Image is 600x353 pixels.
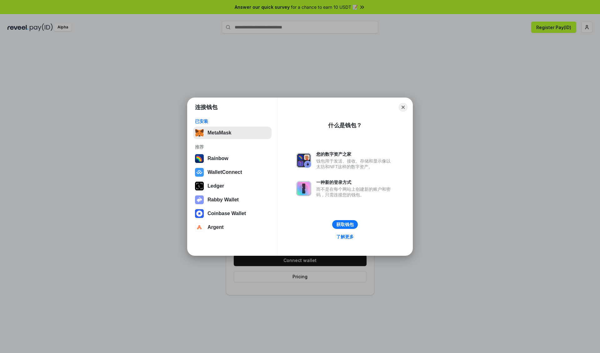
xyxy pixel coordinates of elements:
[207,183,224,189] div: Ledger
[316,186,394,198] div: 而不是在每个网站上创建新的账户和密码，只需连接您的钱包。
[336,234,354,240] div: 了解更多
[336,222,354,227] div: 获取钱包
[195,129,204,137] img: svg+xml,%3Csvg%20fill%3D%22none%22%20height%3D%2233%22%20viewBox%3D%220%200%2035%2033%22%20width%...
[195,223,204,232] img: svg+xml,%3Csvg%20width%3D%2228%22%20height%3D%2228%22%20viewBox%3D%220%200%2028%2028%22%20fill%3D...
[207,156,228,161] div: Rainbow
[195,154,204,163] img: svg+xml,%3Csvg%20width%3D%22120%22%20height%3D%22120%22%20viewBox%3D%220%200%20120%20120%22%20fil...
[193,127,272,139] button: MetaMask
[399,103,407,112] button: Close
[316,151,394,157] div: 您的数字资产之家
[296,181,311,196] img: svg+xml,%3Csvg%20xmlns%3D%22http%3A%2F%2Fwww.w3.org%2F2000%2Fsvg%22%20fill%3D%22none%22%20viewBox...
[193,180,272,192] button: Ledger
[193,166,272,179] button: WalletConnect
[207,130,231,136] div: MetaMask
[195,195,204,204] img: svg+xml,%3Csvg%20xmlns%3D%22http%3A%2F%2Fwww.w3.org%2F2000%2Fsvg%22%20fill%3D%22none%22%20viewBox...
[296,153,311,168] img: svg+xml,%3Csvg%20xmlns%3D%22http%3A%2F%2Fwww.w3.org%2F2000%2Fsvg%22%20fill%3D%22none%22%20viewBox...
[193,152,272,165] button: Rainbow
[332,220,358,229] button: 获取钱包
[195,209,204,218] img: svg+xml,%3Csvg%20width%3D%2228%22%20height%3D%2228%22%20viewBox%3D%220%200%2028%2028%22%20fill%3D...
[207,197,239,203] div: Rabby Wallet
[207,211,246,216] div: Coinbase Wallet
[332,233,357,241] a: 了解更多
[195,182,204,190] img: svg+xml,%3Csvg%20xmlns%3D%22http%3A%2F%2Fwww.w3.org%2F2000%2Fsvg%22%20width%3D%2228%22%20height%3...
[193,207,272,220] button: Coinbase Wallet
[193,194,272,206] button: Rabby Wallet
[195,119,270,124] div: 已安装
[328,122,362,129] div: 什么是钱包？
[316,179,394,185] div: 一种新的登录方式
[195,144,270,150] div: 推荐
[316,158,394,169] div: 钱包用于发送、接收、存储和显示像以太坊和NFT这样的数字资产。
[207,169,242,175] div: WalletConnect
[195,103,217,111] h1: 连接钱包
[207,224,224,230] div: Argent
[193,221,272,234] button: Argent
[195,168,204,177] img: svg+xml,%3Csvg%20width%3D%2228%22%20height%3D%2228%22%20viewBox%3D%220%200%2028%2028%22%20fill%3D...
